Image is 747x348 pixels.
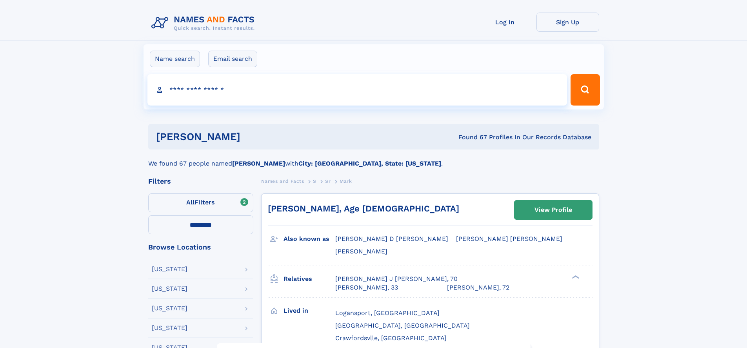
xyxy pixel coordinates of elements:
[571,74,600,106] button: Search Button
[208,51,257,67] label: Email search
[474,13,536,32] a: Log In
[152,266,187,272] div: [US_STATE]
[514,200,592,219] a: View Profile
[261,176,304,186] a: Names and Facts
[335,322,470,329] span: [GEOGRAPHIC_DATA], [GEOGRAPHIC_DATA]
[152,325,187,331] div: [US_STATE]
[284,304,335,317] h3: Lived in
[335,283,398,292] a: [PERSON_NAME], 33
[456,235,562,242] span: [PERSON_NAME] [PERSON_NAME]
[156,132,349,142] h1: [PERSON_NAME]
[447,283,509,292] a: [PERSON_NAME], 72
[325,176,331,186] a: Sr
[335,248,387,255] span: [PERSON_NAME]
[335,334,447,342] span: Crawfordsvlle, [GEOGRAPHIC_DATA]
[335,309,440,317] span: Logansport, [GEOGRAPHIC_DATA]
[313,176,316,186] a: S
[152,286,187,292] div: [US_STATE]
[150,51,200,67] label: Name search
[152,305,187,312] div: [US_STATE]
[536,13,599,32] a: Sign Up
[335,275,458,283] a: [PERSON_NAME] J [PERSON_NAME], 70
[349,133,591,142] div: Found 67 Profiles In Our Records Database
[186,199,194,206] span: All
[232,160,285,167] b: [PERSON_NAME]
[148,244,253,251] div: Browse Locations
[284,232,335,246] h3: Also known as
[340,179,352,184] span: Mark
[298,160,441,167] b: City: [GEOGRAPHIC_DATA], State: [US_STATE]
[268,204,459,213] a: [PERSON_NAME], Age [DEMOGRAPHIC_DATA]
[148,178,253,185] div: Filters
[335,235,448,242] span: [PERSON_NAME] D [PERSON_NAME]
[284,272,335,286] h3: Relatives
[325,179,331,184] span: Sr
[148,149,599,168] div: We found 67 people named with .
[313,179,316,184] span: S
[147,74,567,106] input: search input
[534,201,572,219] div: View Profile
[148,13,261,34] img: Logo Names and Facts
[570,274,580,279] div: ❯
[148,193,253,212] label: Filters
